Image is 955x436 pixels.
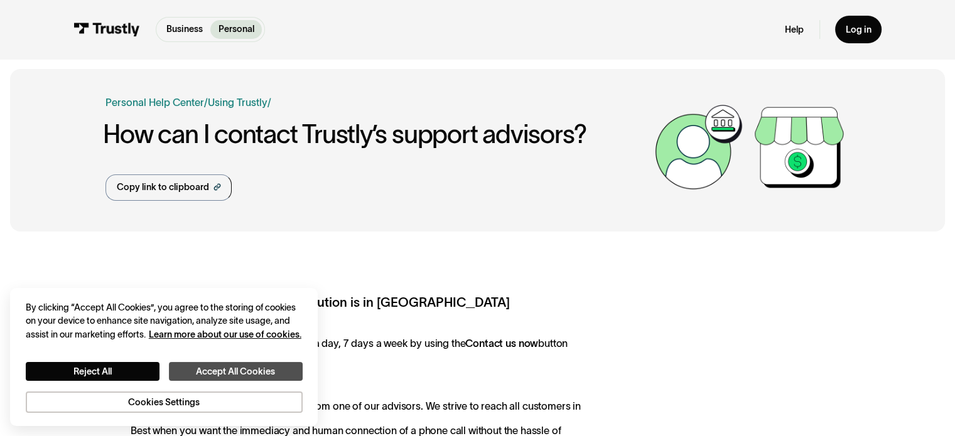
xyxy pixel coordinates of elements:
[204,95,208,110] div: /
[465,338,538,349] strong: Contact us now
[159,20,211,39] a: Business
[26,391,303,413] button: Cookies Settings
[169,362,303,381] button: Accept All Cookies
[105,174,232,201] a: Copy link to clipboard
[785,24,804,36] a: Help
[105,95,204,110] a: Personal Help Center
[105,338,584,362] p: Our advisors are ready to assist you 24 hours a day, 7 days a week by using the button below. Con...
[835,16,882,43] a: Log in
[219,23,254,36] p: Personal
[26,362,159,381] button: Reject All
[26,301,303,413] div: Privacy
[10,288,318,425] div: Cookie banner
[208,97,267,108] a: Using Trustly
[210,20,262,39] a: Personal
[267,95,271,110] div: /
[117,181,209,194] div: Copy link to clipboard
[149,329,301,339] a: More information about your privacy, opens in a new tab
[103,120,648,149] h1: How can I contact Trustly’s support advisors?
[73,23,140,36] img: Trustly Logo
[166,23,203,36] p: Business
[26,301,303,341] div: By clicking “Accept All Cookies”, you agree to the storing of cookies on your device to enhance s...
[845,24,871,36] div: Log in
